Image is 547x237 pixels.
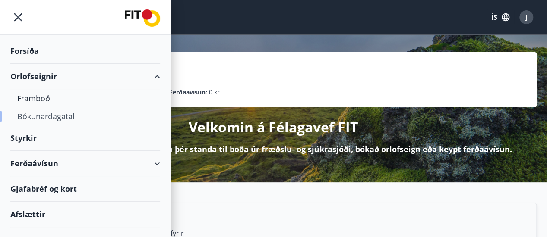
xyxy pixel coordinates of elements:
[10,125,160,151] div: Styrkir
[10,202,160,227] div: Afslættir
[10,9,26,25] button: menu
[17,107,153,125] div: Bókunardagatal
[35,143,512,155] p: Hér getur þú sótt um þá styrki sem þér standa til boða úr fræðslu- og sjúkrasjóði, bókað orlofsei...
[17,89,153,107] div: Framboð
[169,87,207,97] p: Ferðaávísun :
[10,38,160,64] div: Forsíða
[10,64,160,89] div: Orlofseignir
[525,12,528,22] span: J
[189,118,358,137] p: Velkomin á Félagavef FIT
[10,151,160,176] div: Ferðaávísun
[125,9,160,27] img: union_logo
[209,87,221,97] span: 0 kr.
[487,9,514,25] button: ÍS
[10,176,160,202] div: Gjafabréf og kort
[516,7,537,28] button: J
